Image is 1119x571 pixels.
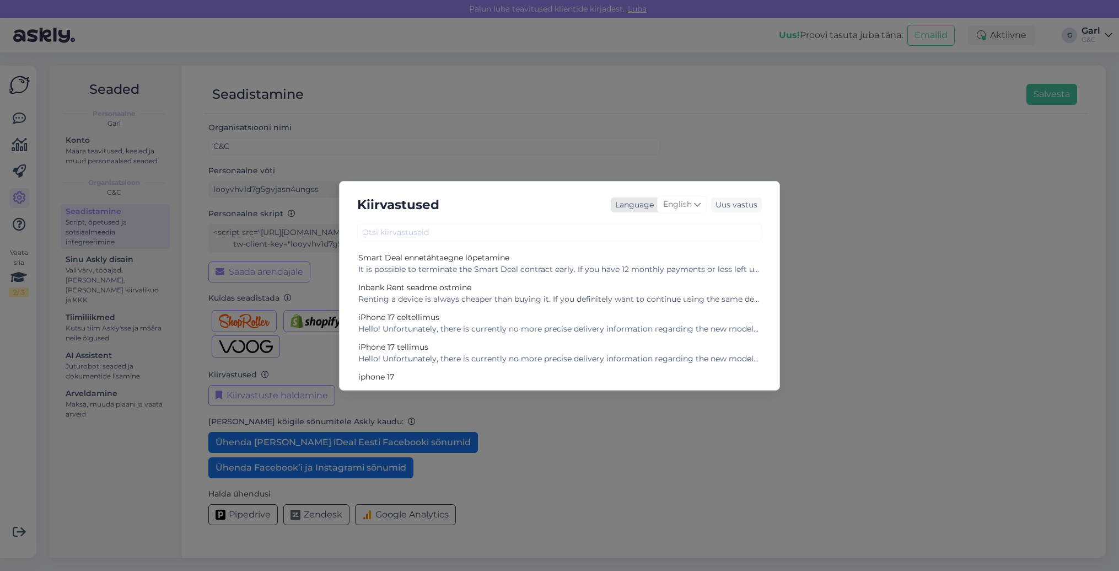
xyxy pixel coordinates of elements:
[358,282,761,293] div: Inbank Rent seadme ostmine
[357,224,762,241] input: Otsi kiirvastuseid
[358,323,761,335] div: Hello! Unfortunately, there is currently no more precise delivery information regarding the new m...
[358,353,761,365] div: Hello! Unfortunately, there is currently no more precise delivery information regarding the new m...
[358,293,761,305] div: Renting a device is always cheaper than buying it. If you definitely want to continue using the s...
[358,341,761,353] div: iPhone 17 tellimus
[663,199,692,211] span: English
[711,198,762,212] div: Uus vastus
[357,195,439,215] h5: Kiirvastused
[358,371,761,383] div: iphone 17
[358,252,761,264] div: Smart Deal ennetähtaegne lõpetamine
[358,312,761,323] div: iPhone 17 eeltellimus
[358,264,761,275] div: It is possible to terminate the Smart Deal contract early. If you have 12 monthly payments or les...
[611,199,654,211] div: Language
